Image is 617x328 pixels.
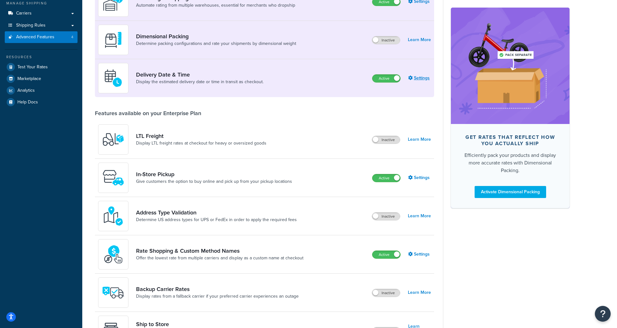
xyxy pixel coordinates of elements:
a: Display the estimated delivery date or time in transit as checkout. [136,79,264,85]
a: Settings [408,74,431,83]
img: y79ZsPf0fXUFUhFXDzUgf+ktZg5F2+ohG75+v3d2s1D9TjoU8PiyCIluIjV41seZevKCRuEjTPPOKHJsQcmKCXGdfprl3L4q7... [102,128,124,151]
a: Delivery Date & Time [136,71,264,78]
div: Features available on your Enterprise Plan [95,110,201,117]
a: Carriers [5,8,78,19]
label: Active [372,251,400,258]
a: Automate rating from multiple warehouses, essential for merchants who dropship [136,2,295,9]
img: gfkeb5ejjkALwAAAABJRU5ErkJggg== [102,67,124,89]
span: Advanced Features [16,34,54,40]
a: Determine packing configurations and rate your shipments by dimensional weight [136,40,296,47]
a: Advanced Features4 [5,31,78,43]
span: Help Docs [17,100,38,105]
img: kIG8fy0lQAAAABJRU5ErkJggg== [102,205,124,227]
img: icon-duo-feat-rate-shopping-ecdd8bed.png [102,243,124,265]
span: Analytics [17,88,35,93]
div: Get rates that reflect how you actually ship [461,134,559,147]
a: Help Docs [5,96,78,108]
a: Ship to Store [136,321,367,328]
div: Resources [5,54,78,60]
a: Test Your Rates [5,61,78,73]
a: Display rates from a fallback carrier if your preferred carrier experiences an outage [136,293,299,300]
a: Display LTL freight rates at checkout for heavy or oversized goods [136,140,266,146]
a: Rate Shopping & Custom Method Names [136,247,303,254]
a: Offer the lowest rate from multiple carriers and display as a custom name at checkout [136,255,303,261]
a: Address Type Validation [136,209,297,216]
span: Carriers [16,11,32,16]
label: Inactive [372,136,400,144]
label: Active [372,75,400,82]
img: DTVBYsAAAAAASUVORK5CYII= [102,29,124,51]
a: In-Store Pickup [136,171,292,178]
div: Manage Shipping [5,1,78,6]
a: Marketplace [5,73,78,84]
a: Learn More [408,35,431,44]
a: Learn More [408,212,431,220]
img: icon-duo-feat-backup-carrier-4420b188.png [102,282,124,304]
a: Analytics [5,85,78,96]
button: Open Resource Center [595,306,611,322]
a: Backup Carrier Rates [136,286,299,293]
div: Efficiently pack your products and display more accurate rates with Dimensional Packing. [461,152,559,174]
span: Test Your Rates [17,65,48,70]
span: Marketplace [17,76,41,82]
label: Inactive [372,213,400,220]
span: 4 [71,34,73,40]
a: Shipping Rules [5,20,78,31]
img: feature-image-dim-d40ad3071a2b3c8e08177464837368e35600d3c5e73b18a22c1e4bb210dc32ac.png [460,17,560,114]
a: Learn More [408,135,431,144]
img: wfgcfpwTIucLEAAAAASUVORK5CYII= [102,167,124,189]
a: Settings [408,173,431,182]
a: Learn More [408,288,431,297]
a: LTL Freight [136,133,266,139]
label: Inactive [372,36,400,44]
label: Inactive [372,289,400,297]
a: Settings [408,250,431,259]
label: Active [372,174,400,182]
li: Advanced Features [5,31,78,43]
a: Activate Dimensional Packing [475,186,546,198]
a: Determine US address types for UPS or FedEx in order to apply the required fees [136,217,297,223]
span: Shipping Rules [16,23,46,28]
a: Give customers the option to buy online and pick up from your pickup locations [136,178,292,185]
a: Dimensional Packing [136,33,296,40]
